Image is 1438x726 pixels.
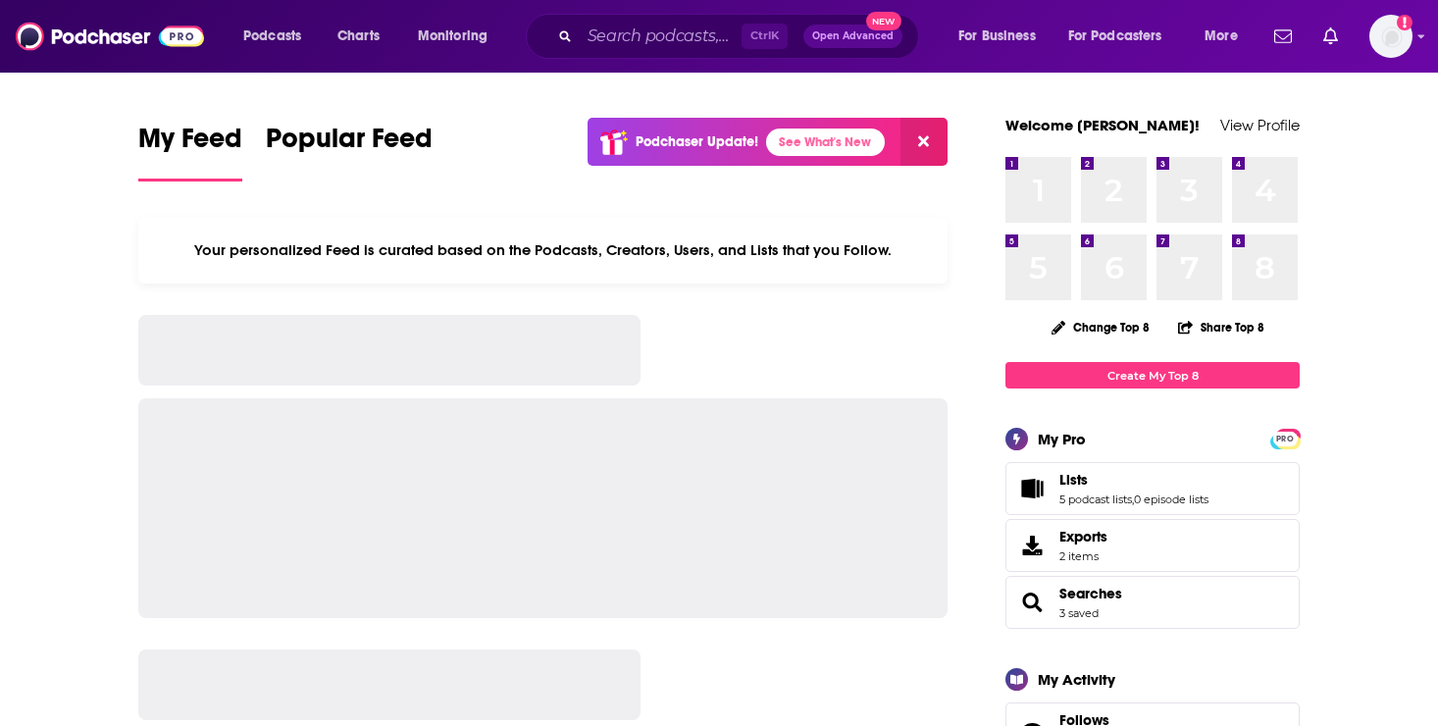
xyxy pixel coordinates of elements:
[1369,15,1412,58] span: Logged in as roneledotsonRAD
[1068,23,1162,50] span: For Podcasters
[418,23,488,50] span: Monitoring
[1369,15,1412,58] button: Show profile menu
[812,31,894,41] span: Open Advanced
[1315,20,1346,53] a: Show notifications dropdown
[1369,15,1412,58] img: User Profile
[230,21,327,52] button: open menu
[243,23,301,50] span: Podcasts
[1038,670,1115,689] div: My Activity
[1005,462,1300,515] span: Lists
[1059,471,1208,489] a: Lists
[1040,315,1161,339] button: Change Top 8
[1059,585,1122,602] a: Searches
[1397,15,1412,30] svg: Add a profile image
[580,21,742,52] input: Search podcasts, credits, & more...
[138,122,242,181] a: My Feed
[1059,493,1132,506] a: 5 podcast lists
[266,122,433,167] span: Popular Feed
[1273,432,1297,446] span: PRO
[1059,528,1107,545] span: Exports
[1005,576,1300,629] span: Searches
[1220,116,1300,134] a: View Profile
[1177,308,1265,346] button: Share Top 8
[1005,362,1300,389] a: Create My Top 8
[1134,493,1208,506] a: 0 episode lists
[404,21,513,52] button: open menu
[138,122,242,167] span: My Feed
[958,23,1036,50] span: For Business
[1005,116,1200,134] a: Welcome [PERSON_NAME]!
[1012,475,1052,502] a: Lists
[636,133,758,150] p: Podchaser Update!
[1132,493,1134,506] span: ,
[766,129,885,156] a: See What's New
[1266,20,1300,53] a: Show notifications dropdown
[1005,519,1300,572] a: Exports
[337,23,380,50] span: Charts
[325,21,391,52] a: Charts
[266,122,433,181] a: Popular Feed
[742,24,788,49] span: Ctrl K
[1055,21,1191,52] button: open menu
[16,18,204,55] img: Podchaser - Follow, Share and Rate Podcasts
[1273,431,1297,445] a: PRO
[866,12,901,30] span: New
[1012,589,1052,616] a: Searches
[945,21,1060,52] button: open menu
[1012,532,1052,559] span: Exports
[138,217,948,284] div: Your personalized Feed is curated based on the Podcasts, Creators, Users, and Lists that you Follow.
[1059,549,1107,563] span: 2 items
[1038,430,1086,448] div: My Pro
[1059,606,1099,620] a: 3 saved
[1191,21,1262,52] button: open menu
[1059,471,1088,489] span: Lists
[544,14,938,59] div: Search podcasts, credits, & more...
[803,25,902,48] button: Open AdvancedNew
[1205,23,1238,50] span: More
